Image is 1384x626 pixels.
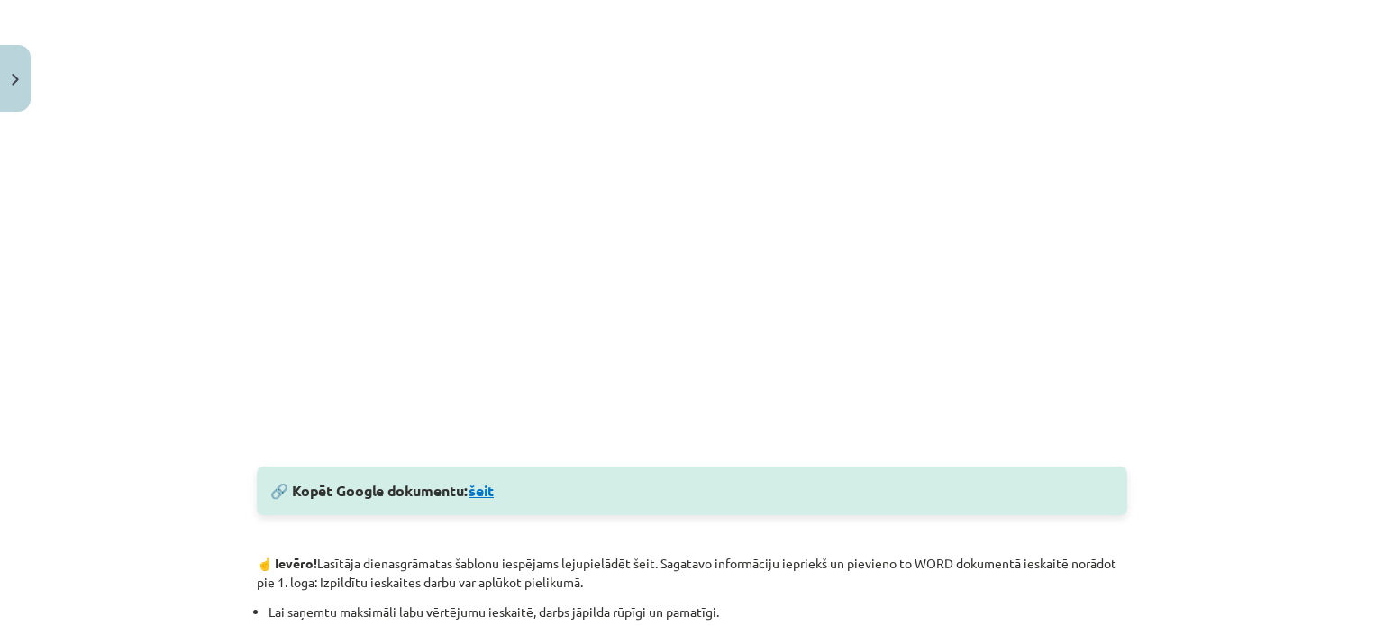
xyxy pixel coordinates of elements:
li: Lai saņemtu maksimāli labu vērtējumu ieskaitē, darbs jāpilda rūpīgi un pamatīgi. [269,603,1127,621]
div: 🔗 Kopēt Google dokumentu: [257,467,1127,515]
a: šeit [469,481,494,500]
img: icon-close-lesson-0947bae3869378f0d4975bcd49f059093ad1ed9edebbc8119c70593378902aed.svg [12,74,19,86]
strong: ☝️ Ievēro! [257,555,317,571]
p: Lasītāja dienasgrāmatas šablonu iespējams lejupielādēt šeit. Sagatavo informāciju iepriekš un pie... [257,554,1127,592]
